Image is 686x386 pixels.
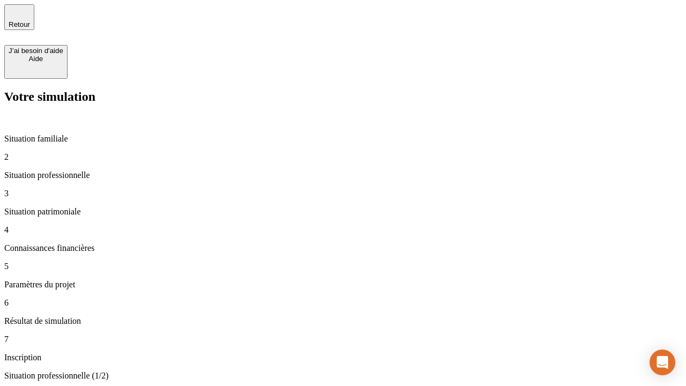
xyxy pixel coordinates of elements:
p: Situation professionnelle (1/2) [4,371,682,381]
button: J’ai besoin d'aideAide [4,45,68,79]
h2: Votre simulation [4,90,682,104]
p: 3 [4,189,682,198]
p: Situation patrimoniale [4,207,682,217]
p: 6 [4,298,682,308]
div: Open Intercom Messenger [650,350,675,375]
div: Aide [9,55,63,63]
p: 7 [4,335,682,344]
p: Paramètres du projet [4,280,682,289]
p: Situation professionnelle [4,170,682,180]
p: Résultat de simulation [4,316,682,326]
p: Inscription [4,353,682,362]
p: Situation familiale [4,134,682,144]
button: Retour [4,4,34,30]
div: J’ai besoin d'aide [9,47,63,55]
p: 2 [4,152,682,162]
p: 4 [4,225,682,235]
span: Retour [9,20,30,28]
p: Connaissances financières [4,243,682,253]
p: 5 [4,262,682,271]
